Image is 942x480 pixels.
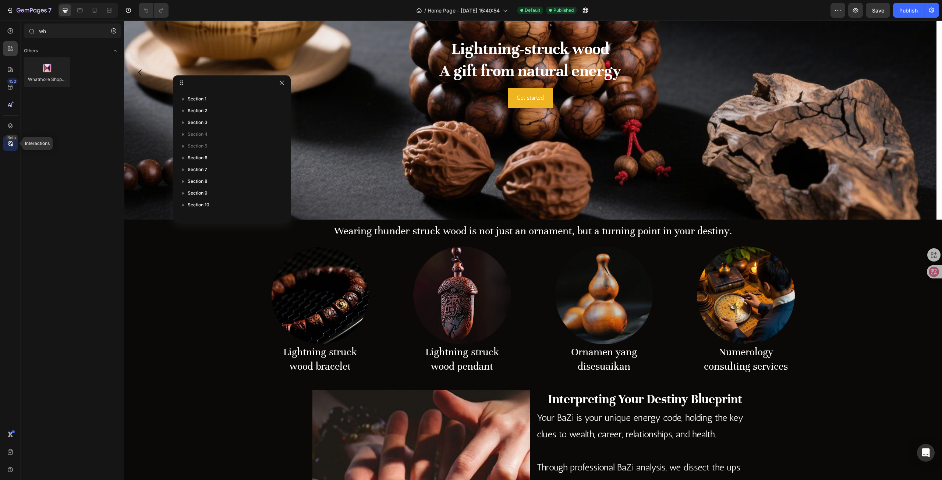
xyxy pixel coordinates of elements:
div: Undo/Redo [139,3,169,18]
button: Save [866,3,890,18]
button: 7 [3,3,55,18]
p: 7 [48,6,52,15]
span: Section 6 [188,154,208,161]
span: Section 7 [188,166,207,173]
iframe: Design area [124,21,942,480]
span: Published [553,7,574,14]
div: Beta [6,135,18,141]
span: Section 5 [188,142,207,150]
button: Dot [407,189,411,193]
h2: Lightning-struck wood bracelet [147,324,245,354]
span: Section 4 [188,131,208,138]
input: Search Shopify Apps [24,24,121,38]
img: 5_5c82d5f0-89cb-4b4c-9c12-d01250f460aa.jpg [289,226,387,324]
span: Section 10 [188,201,209,209]
img: gempages_578689885427204993-5ad21f16-ef3e-4114-9494-0cabea744dca.png [573,226,671,324]
span: Save [872,7,884,14]
h2: Lightning-struck wood pendant [289,324,387,354]
span: Others [24,47,38,54]
img: 3_eab07fa4-9b34-4730-a79a-d833507a0b5d.jpg [431,226,529,324]
div: Publish [899,7,918,14]
span: / [424,7,426,14]
h2: Interpreting Your Destiny Blueprint [412,369,630,388]
span: Default [525,7,540,14]
span: Home Page - [DATE] 15:40:54 [428,7,500,14]
span: Section 8 [188,178,208,185]
span: Section 11 [188,213,208,220]
div: 450 [7,78,18,84]
span: Toggle open [109,45,121,57]
h2: Numerology consulting services [573,324,671,354]
span: Section 3 [188,119,208,126]
span: Section 1 [188,95,206,103]
div: Get started [393,72,420,83]
button: Carousel Next Arrow [792,42,812,62]
div: Open Intercom Messenger [917,444,935,462]
img: 3_03852cd1-f2c2-4f40-8f4e-fcf5bfc4b765.jpg [147,226,245,324]
span: Section 2 [188,107,207,114]
p: Your BaZi is your unique energy code, holding the key clues to wealth, career, relationships, and... [413,389,629,422]
h2: Ornamen yang disesuaikan [431,324,529,354]
button: Publish [893,3,924,18]
span: Section 9 [188,189,208,197]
